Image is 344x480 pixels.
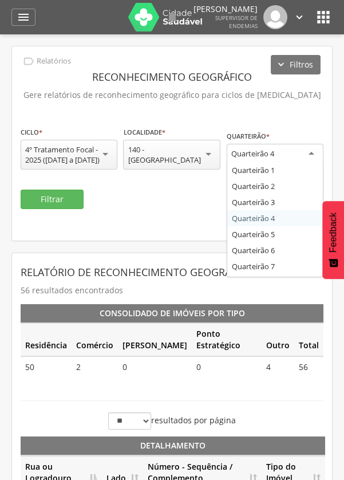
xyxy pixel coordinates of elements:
[72,323,118,356] th: Comércio
[21,66,323,87] header: Reconhecimento Geográfico
[322,201,344,279] button: Feedback - Mostrar pesquisa
[108,412,236,430] label: resultados por página
[123,128,165,137] label: Localidade
[37,57,71,66] p: Relatórios
[293,11,306,23] i: 
[227,258,323,274] div: Quarteirão 7
[294,356,323,377] td: 56
[21,304,323,323] th: Consolidado de Imóveis por Tipo
[227,178,323,194] div: Quarteirão 2
[231,148,274,159] div: Quarteirão 4
[108,412,151,430] select: resultados por página
[193,5,258,13] p: [PERSON_NAME]
[165,5,179,29] a: 
[227,162,323,178] div: Quarteirão 1
[21,87,323,103] p: Gere relatórios de reconhecimento geográfico para ciclos de [MEDICAL_DATA]
[11,9,35,26] a: 
[118,323,192,356] th: [PERSON_NAME]
[17,10,30,24] i: 
[72,356,118,377] td: 2
[328,213,338,253] span: Feedback
[165,10,179,24] i: 
[25,144,113,165] div: 4º Tratamento Focal - 2025 ([DATE] a [DATE])
[294,323,323,356] th: Total
[271,55,321,74] button: Filtros
[215,14,258,30] span: Supervisor de Endemias
[21,436,325,456] th: Detalhamento
[21,262,323,282] header: Relatório de Reconhecimento Geográfico
[22,55,35,68] i: 
[227,132,270,141] label: Quarteirão
[21,356,72,377] td: 50
[118,356,192,377] td: 0
[21,323,72,356] th: Residência
[192,323,262,356] th: Ponto Estratégico
[192,356,262,377] td: 0
[262,323,294,356] th: Outro
[128,144,215,165] div: 140 - [GEOGRAPHIC_DATA]
[314,8,333,26] i: 
[21,190,84,209] button: Filtrar
[262,356,294,377] td: 4
[227,210,323,226] div: Quarteirão 4
[21,282,323,298] p: 56 resultados encontrados
[227,242,323,258] div: Quarteirão 6
[293,5,306,29] a: 
[227,194,323,210] div: Quarteirão 3
[227,274,323,290] div: Quarteirão 8
[21,128,42,137] label: Ciclo
[227,226,323,242] div: Quarteirão 5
